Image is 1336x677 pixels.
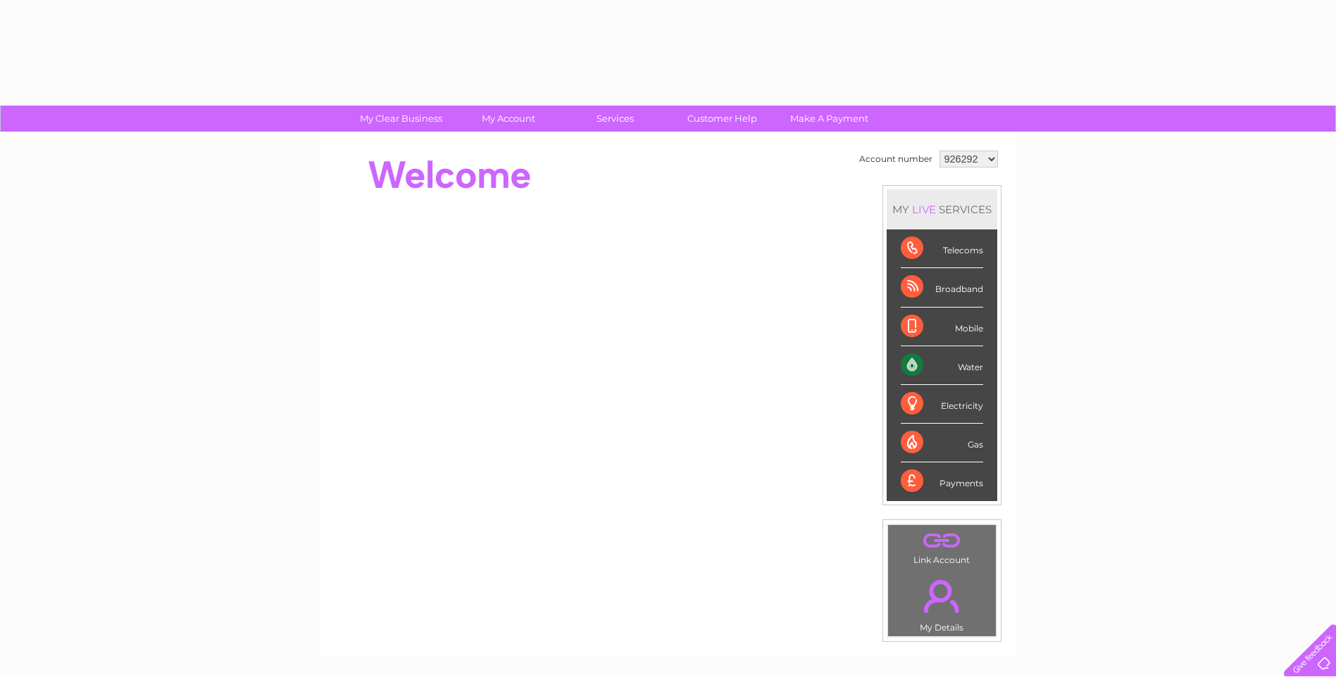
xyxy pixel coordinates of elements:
a: . [892,529,992,553]
div: Electricity [901,385,983,424]
a: Customer Help [664,106,780,132]
td: Link Account [887,524,997,569]
div: LIVE [909,203,939,216]
div: MY SERVICES [887,189,997,229]
div: Mobile [901,308,983,346]
a: Services [557,106,673,132]
a: . [892,571,992,621]
a: My Account [450,106,566,132]
div: Gas [901,424,983,462]
td: My Details [887,568,997,637]
div: Payments [901,462,983,500]
div: Telecoms [901,229,983,268]
td: Account number [856,147,936,171]
div: Water [901,346,983,385]
a: Make A Payment [771,106,887,132]
div: Broadband [901,268,983,307]
a: My Clear Business [343,106,459,132]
